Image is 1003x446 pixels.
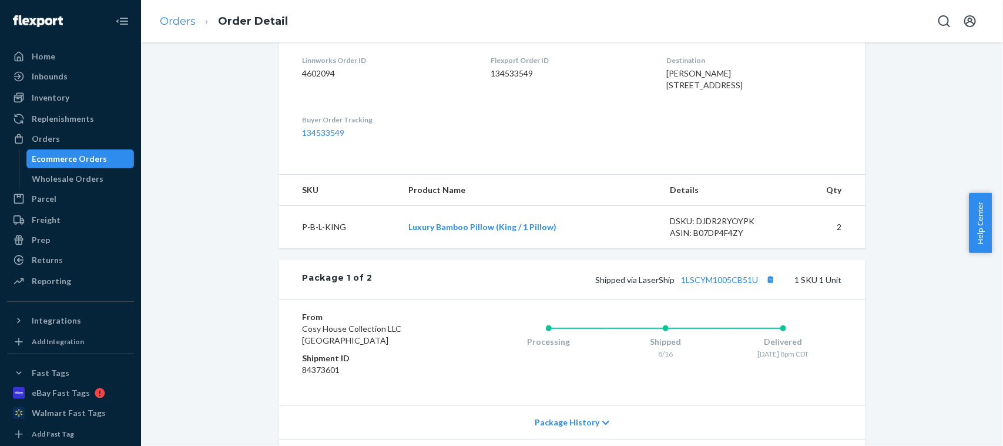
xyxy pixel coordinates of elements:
a: Order Detail [218,15,288,28]
th: Details [661,175,790,206]
dd: 4602094 [303,68,472,79]
a: Returns [7,251,134,269]
a: Parcel [7,189,134,208]
div: Package 1 of 2 [303,272,373,287]
button: Fast Tags [7,364,134,382]
a: Reporting [7,272,134,291]
a: Add Integration [7,335,134,349]
div: Prep [32,234,50,246]
th: Product Name [400,175,661,206]
a: Ecommerce Orders [26,149,135,168]
a: Add Fast Tag [7,427,134,441]
a: 134533549 [303,128,345,138]
a: Wholesale Orders [26,169,135,188]
div: Replenishments [32,113,94,125]
div: DSKU: DJDR2RYOYPK [670,215,781,227]
a: Walmart Fast Tags [7,404,134,422]
a: Orders [160,15,196,28]
div: Returns [32,254,63,266]
button: Open Search Box [932,9,956,33]
a: Inventory [7,88,134,107]
a: Luxury Bamboo Pillow (King / 1 Pillow) [409,222,557,232]
a: Orders [7,129,134,148]
td: 2 [790,206,865,249]
a: 1LSCYM1005CB51U [682,275,759,285]
div: Delivered [724,336,842,348]
button: Copy tracking number [763,272,779,287]
th: SKU [279,175,400,206]
div: eBay Fast Tags [32,387,90,399]
ol: breadcrumbs [150,4,297,39]
dt: Linnworks Order ID [303,55,472,65]
button: Help Center [969,193,992,253]
div: Shipped [607,336,724,348]
dt: Flexport Order ID [491,55,648,65]
span: Package History [535,417,599,428]
img: Flexport logo [13,15,63,27]
a: eBay Fast Tags [7,384,134,402]
div: Orders [32,133,60,145]
dt: From [303,311,443,323]
td: P-B-L-KING [279,206,400,249]
a: Freight [7,211,134,229]
button: Open account menu [958,9,982,33]
div: Reporting [32,275,71,287]
span: Cosy House Collection LLC [GEOGRAPHIC_DATA] [303,324,402,345]
dt: Destination [666,55,841,65]
a: Inbounds [7,67,134,86]
div: Wholesale Orders [32,173,104,185]
a: Replenishments [7,109,134,128]
a: Home [7,47,134,66]
div: Fast Tags [32,367,69,379]
div: Home [32,51,55,62]
div: Inbounds [32,71,68,82]
div: Add Integration [32,337,84,347]
div: Parcel [32,193,56,205]
div: Freight [32,214,61,226]
div: [DATE] 8pm CDT [724,349,842,359]
dd: 84373601 [303,364,443,376]
div: Walmart Fast Tags [32,407,106,419]
dt: Buyer Order Tracking [303,115,472,125]
dt: Shipment ID [303,352,443,364]
div: 1 SKU 1 Unit [373,272,841,287]
span: [PERSON_NAME] [STREET_ADDRESS] [666,68,743,90]
button: Close Navigation [110,9,134,33]
div: Processing [490,336,608,348]
a: Prep [7,231,134,249]
th: Qty [790,175,865,206]
button: Integrations [7,311,134,330]
div: Integrations [32,315,81,327]
dd: 134533549 [491,68,648,79]
div: Add Fast Tag [32,429,74,439]
div: Inventory [32,92,69,104]
div: ASIN: B07DP4F4ZY [670,227,781,239]
span: Shipped via LaserShip [596,275,779,285]
div: Ecommerce Orders [32,153,108,165]
div: 8/16 [607,349,724,359]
